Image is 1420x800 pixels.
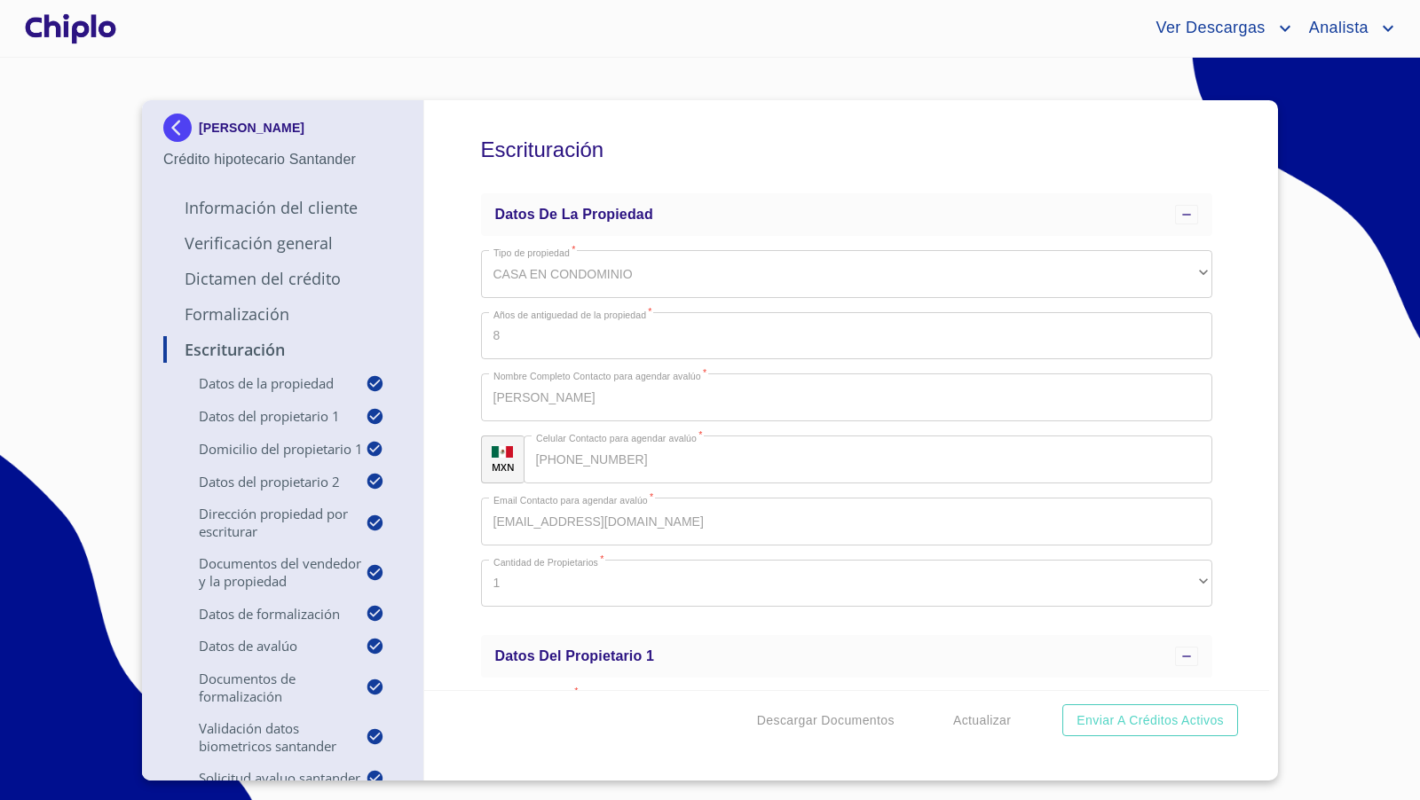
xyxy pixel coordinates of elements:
[495,207,653,222] span: Datos de la propiedad
[163,339,402,360] p: Escrituración
[163,473,366,490] p: Datos del propietario 2
[163,719,366,755] p: Validación Datos Biometricos Santander
[163,605,366,623] p: Datos de Formalización
[1062,704,1238,737] button: Enviar a Créditos Activos
[163,303,402,325] p: Formalización
[163,114,402,149] div: [PERSON_NAME]
[163,769,366,787] p: Solicitud Avaluo Santander
[953,710,1011,732] span: Actualizar
[163,407,366,425] p: Datos del propietario 1
[199,121,304,135] p: [PERSON_NAME]
[1296,14,1377,43] span: Analista
[1077,710,1224,732] span: Enviar a Créditos Activos
[750,704,902,737] button: Descargar Documentos
[163,554,366,590] p: Documentos del vendedor y la propiedad
[163,505,366,540] p: Dirección Propiedad por Escriturar
[163,374,366,392] p: Datos de la propiedad
[495,648,655,663] span: Datos del propietario 1
[946,704,1018,737] button: Actualizar
[163,670,366,705] p: Documentos de Formalización
[163,637,366,655] p: Datos de Avalúo
[163,114,199,142] img: Docupass spot blue
[481,250,1213,298] div: CASA EN CONDOMINIO
[481,193,1213,236] div: Datos de la propiedad
[163,149,402,170] p: Crédito hipotecario Santander
[481,560,1213,608] div: 1
[1142,14,1274,43] span: Ver Descargas
[492,446,513,459] img: R93DlvwvvjP9fbrDwZeCRYBHk45OWMq+AAOlFVsxT89f82nwPLnD58IP7+ANJEaWYhP0Tx8kkA0WlQMPQsAAgwAOmBj20AXj6...
[1142,14,1295,43] button: account of current user
[163,232,402,254] p: Verificación General
[492,460,515,474] p: MXN
[481,635,1213,678] div: Datos del propietario 1
[481,114,1213,186] h5: Escrituración
[1296,14,1399,43] button: account of current user
[757,710,895,732] span: Descargar Documentos
[163,440,366,458] p: Domicilio del Propietario 1
[163,197,402,218] p: Información del Cliente
[163,268,402,289] p: Dictamen del Crédito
